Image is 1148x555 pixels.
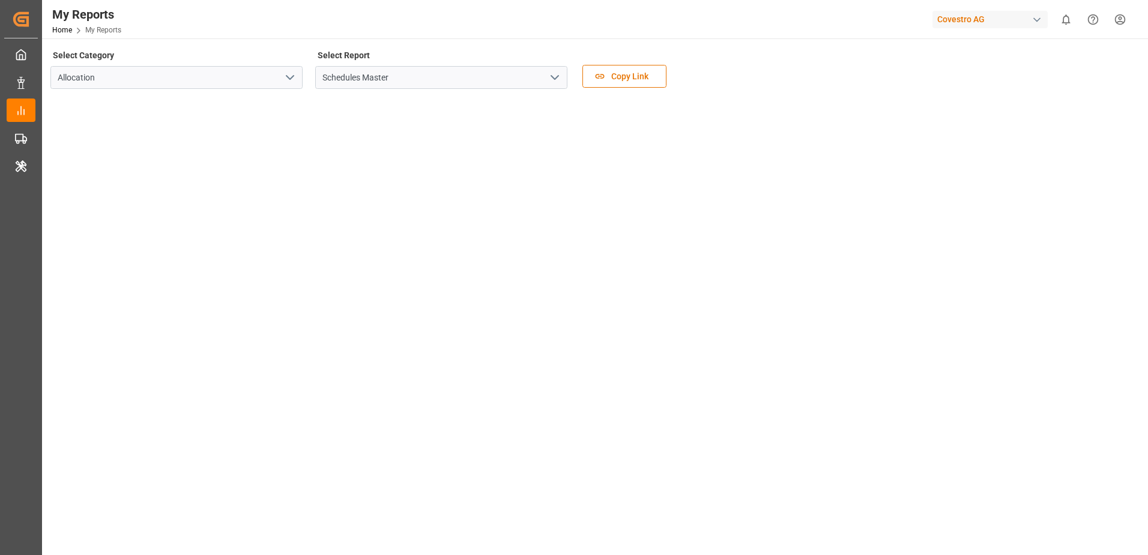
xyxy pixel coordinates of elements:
div: Covestro AG [932,11,1048,28]
input: Type to search/select [50,66,303,89]
button: open menu [280,68,298,87]
div: My Reports [52,5,121,23]
button: open menu [545,68,563,87]
button: show 0 new notifications [1053,6,1080,33]
button: Help Center [1080,6,1107,33]
label: Select Category [50,47,116,64]
button: Covestro AG [932,8,1053,31]
button: Copy Link [582,65,666,88]
a: Home [52,26,72,34]
label: Select Report [315,47,372,64]
input: Type to search/select [315,66,567,89]
span: Copy Link [605,70,654,83]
